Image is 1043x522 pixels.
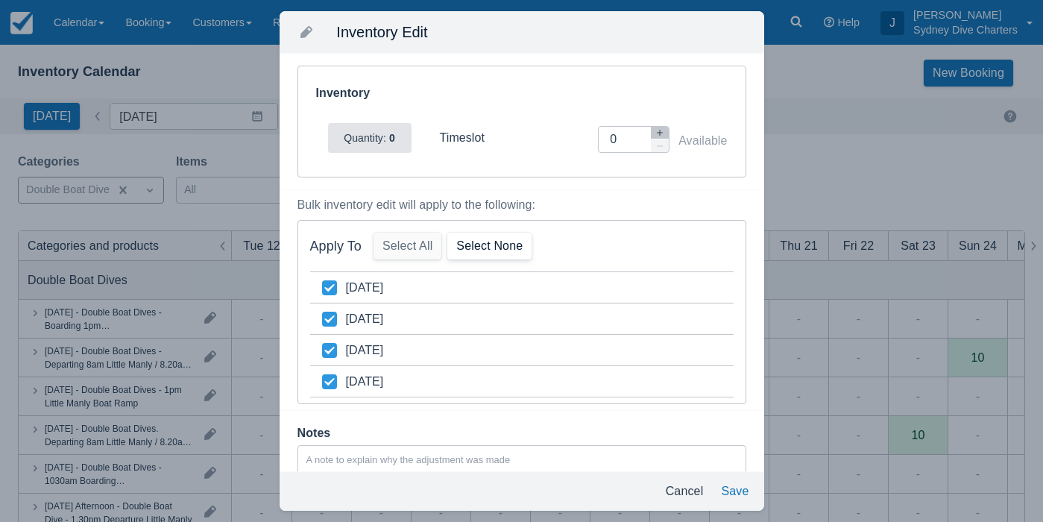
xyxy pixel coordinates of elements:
[715,478,754,505] button: Save
[297,196,746,214] div: Bulk inventory edit will apply to the following:
[322,366,384,397] h5: [DATE]
[322,272,384,303] h5: [DATE]
[316,84,374,102] div: Inventory
[310,238,362,255] div: Apply To
[374,233,441,260] button: Select All
[440,131,485,144] span: timeslot
[297,423,746,444] div: Notes
[678,132,727,150] div: Available
[322,304,384,334] h5: [DATE]
[447,233,532,260] button: Select None
[322,335,384,365] h5: [DATE]
[660,478,710,505] button: Cancel
[324,24,757,40] div: Inventory Edit
[344,132,386,144] span: Quantity:
[386,132,395,144] strong: 0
